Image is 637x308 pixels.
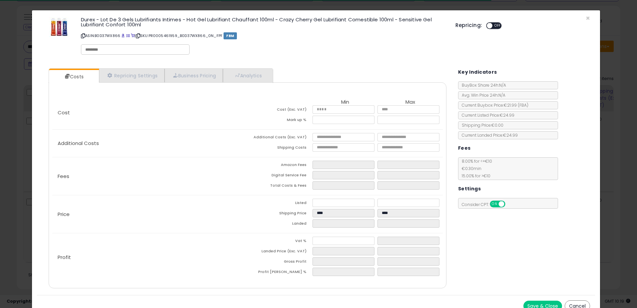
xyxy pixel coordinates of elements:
img: 41eAJuGKp5L._SL60_.jpg [49,17,69,37]
span: Current Landed Price: €24.99 [458,132,518,138]
th: Min [313,99,377,105]
span: ( FBA ) [518,102,528,108]
td: Total Costs & Fees [248,181,313,192]
td: Shipping Costs [248,143,313,154]
p: Cost [52,110,248,115]
h5: Repricing: [455,23,482,28]
a: Repricing Settings [99,69,165,82]
span: €0.30 min [458,166,481,171]
span: 8.00 % for <= €10 [458,158,492,179]
span: OFF [504,201,515,207]
a: Analytics [223,69,272,82]
p: Price [52,212,248,217]
span: 15.00 % for > €10 [458,173,490,179]
p: Additional Costs [52,141,248,146]
h5: Fees [458,144,471,152]
td: Additional Costs (Exc. VAT) [248,133,313,143]
span: × [586,13,590,23]
span: OFF [492,23,503,29]
p: Profit [52,255,248,260]
span: Current Listed Price: €24.99 [458,112,514,118]
h3: Durex - Lot De 3 Gels Lubrifiants Intimes - Hot Gel Lubrifiant Chauffant 100ml - Crazy Cherry Gel... [81,17,445,27]
th: Max [377,99,442,105]
h5: Settings [458,185,481,193]
a: BuyBox page [121,33,125,38]
span: Avg. Win Price 24h: N/A [458,92,505,98]
span: BuyBox Share 24h: N/A [458,82,506,88]
td: Profit [PERSON_NAME] % [248,268,313,278]
td: Mark up % [248,116,313,126]
td: Landed Price (Exc. VAT) [248,247,313,257]
a: Your listing only [131,33,135,38]
td: Cost (Exc. VAT) [248,105,313,116]
td: Amazon Fees [248,161,313,171]
td: Vat % [248,237,313,247]
a: All offer listings [126,33,130,38]
p: ASIN: B0D37WX866 | SKU: PR0005461959_B0D37WX866_0N_FPF [81,30,445,41]
p: Fees [52,174,248,179]
td: Shipping Price [248,209,313,219]
span: Consider CPT: [458,202,514,207]
span: €21.99 [504,102,528,108]
span: ON [490,201,499,207]
h5: Key Indicators [458,68,497,76]
a: Costs [49,70,98,83]
span: Current Buybox Price: [458,102,528,108]
td: Digital Service Fee [248,171,313,181]
span: Shipping Price: €0.00 [458,122,503,128]
td: Landed [248,219,313,230]
span: FBM [224,32,237,39]
td: Gross Profit [248,257,313,268]
td: Listed [248,199,313,209]
a: Business Pricing [165,69,223,82]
